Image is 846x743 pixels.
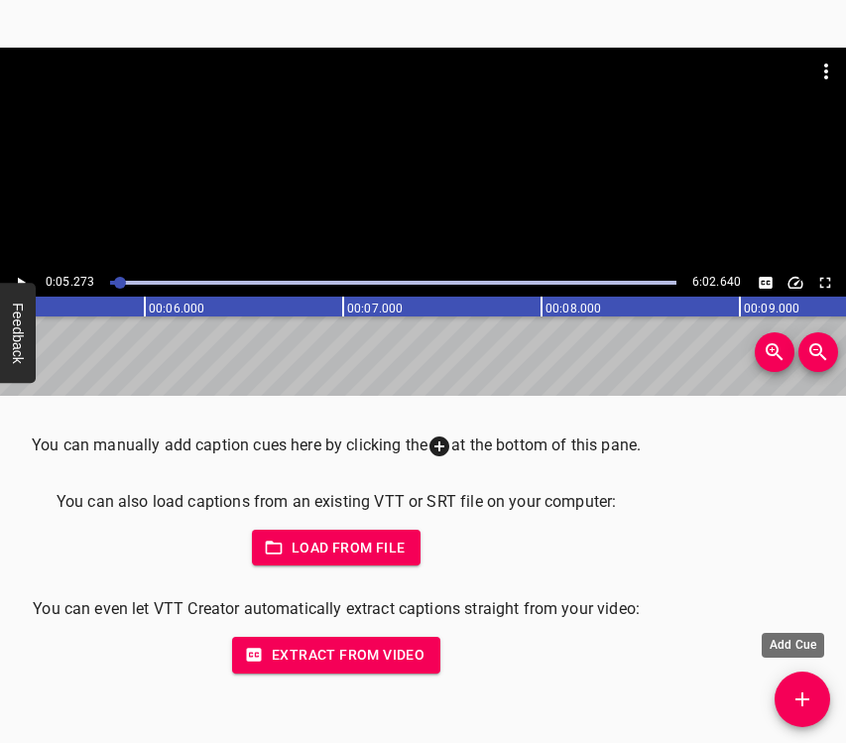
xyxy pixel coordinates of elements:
p: You can even let VTT Creator automatically extract captions straight from your video: [32,597,641,621]
span: 6:02.640 [692,275,741,289]
button: Zoom Out [798,332,838,372]
text: 00:06.000 [149,302,204,315]
text: 00:07.000 [347,302,403,315]
p: You can manually add caption cues here by clicking the at the bottom of this pane. [32,433,641,458]
button: Add Cue [775,672,830,727]
span: Load from file [268,536,406,560]
text: 00:08.000 [545,302,601,315]
span: 0:05.273 [46,275,94,289]
button: Change Playback Speed [783,270,808,296]
button: Toggle fullscreen [812,270,838,296]
button: Toggle captions [753,270,779,296]
div: Play progress [110,281,676,285]
button: Zoom In [755,332,794,372]
span: Extract from video [248,643,424,668]
button: Load from file [252,530,422,566]
button: Extract from video [232,637,440,674]
text: 00:09.000 [744,302,799,315]
p: You can also load captions from an existing VTT or SRT file on your computer: [32,490,641,514]
button: Play/Pause [8,270,34,296]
